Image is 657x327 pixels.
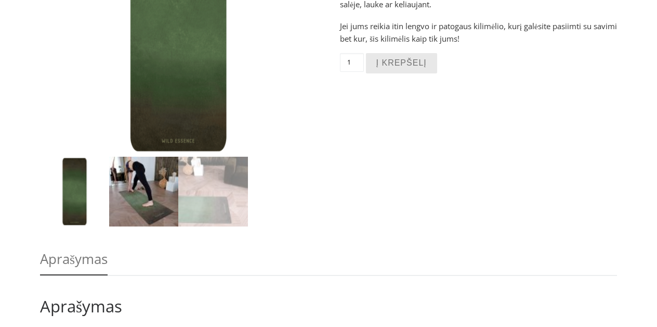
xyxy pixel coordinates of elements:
h2: Aprašymas [40,296,617,317]
button: Į krepšelį [366,53,437,73]
input: Produkto kiekis [340,53,363,72]
a: Aprašymas [40,242,108,276]
img: jogos kilimelis [109,157,178,226]
p: Jei jums reikia itin lengvo ir patogaus kilimėlio, kurį galėsite pasiimti su savimi bet kur, šis ... [340,20,617,45]
img: jogos kilimelis [178,157,247,226]
img: jogos kilimelis [40,157,109,226]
